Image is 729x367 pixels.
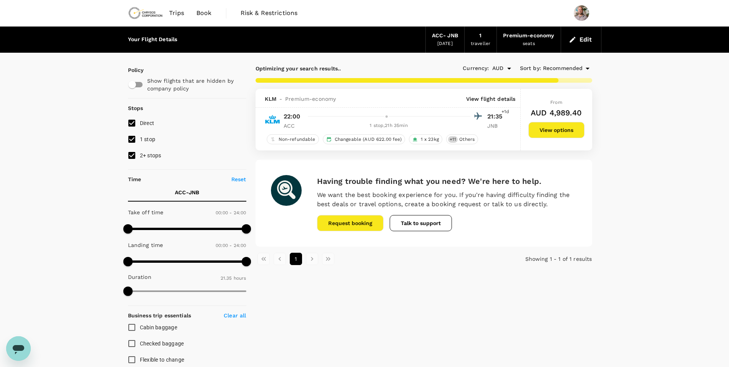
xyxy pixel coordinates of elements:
p: ACC [284,122,303,130]
p: ACC - JNB [175,189,199,196]
span: Trips [169,8,184,18]
iframe: Button to launch messaging window [6,336,31,361]
div: Premium-economy [503,32,554,40]
span: Others [456,136,478,143]
div: 1 stop , 21h 35min [307,122,470,130]
span: Direct [140,120,154,126]
strong: Business trip essentials [128,312,191,319]
button: Open [504,63,515,74]
span: - [276,95,285,103]
strong: Stops [128,105,143,111]
span: Currency : [463,64,489,73]
span: KLM [265,95,276,103]
span: + 11 [448,136,458,143]
p: Show flights that are hidden by company policy [147,77,241,92]
button: Request booking [317,215,384,231]
nav: pagination navigation [256,253,480,265]
button: Edit [567,33,595,46]
div: seats [523,40,535,48]
div: ACC - JNB [432,32,458,40]
span: Changeable (AUD 622.00 fee) [332,136,405,143]
div: traveller [471,40,490,48]
span: +1d [501,108,509,116]
div: [DATE] [437,40,453,48]
span: 2+ stops [140,152,161,158]
p: Showing 1 - 1 of 1 results [480,255,592,263]
p: Duration [128,273,151,281]
span: Recommended [543,64,583,73]
span: Book [196,8,212,18]
img: Chrysos Corporation [128,5,163,22]
span: Sort by : [520,64,541,73]
span: 00:00 - 24:00 [216,210,246,215]
span: From [550,100,562,105]
button: View options [528,122,585,138]
span: 00:00 - 24:00 [216,243,246,248]
img: KL [265,112,280,127]
h6: AUD 4,989.40 [531,107,582,119]
p: View flight details [466,95,516,103]
span: Flexible to change [140,357,184,363]
span: 1 x 23kg [418,136,442,143]
img: Grant Royce Woods [574,5,589,21]
div: Non-refundable [267,134,319,144]
div: +11Others [446,134,478,144]
button: page 1 [290,253,302,265]
div: Changeable (AUD 622.00 fee) [323,134,405,144]
p: Policy [128,66,135,74]
span: Non-refundable [276,136,319,143]
p: Clear all [224,312,246,319]
div: 1 x 23kg [409,134,442,144]
span: 21.35 hours [221,275,246,281]
span: Risk & Restrictions [241,8,298,18]
p: 21:35 [487,112,506,121]
div: Your Flight Details [128,35,178,44]
p: Time [128,175,141,183]
p: We want the best booking experience for you. If you're having difficulty finding the best deals o... [317,190,577,209]
span: Cabin baggage [140,324,177,330]
p: Take off time [128,209,164,216]
div: 1 [479,32,482,40]
button: Talk to support [390,215,452,231]
span: Premium-economy [285,95,336,103]
h6: Having trouble finding what you need? We're here to help. [317,175,577,187]
span: Checked baggage [140,340,184,347]
p: Landing time [128,241,163,249]
p: Optimizing your search results.. [256,65,424,72]
p: JNB [487,122,506,130]
p: 22:00 [284,112,301,121]
p: Reset [231,175,246,183]
span: 1 stop [140,136,156,142]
